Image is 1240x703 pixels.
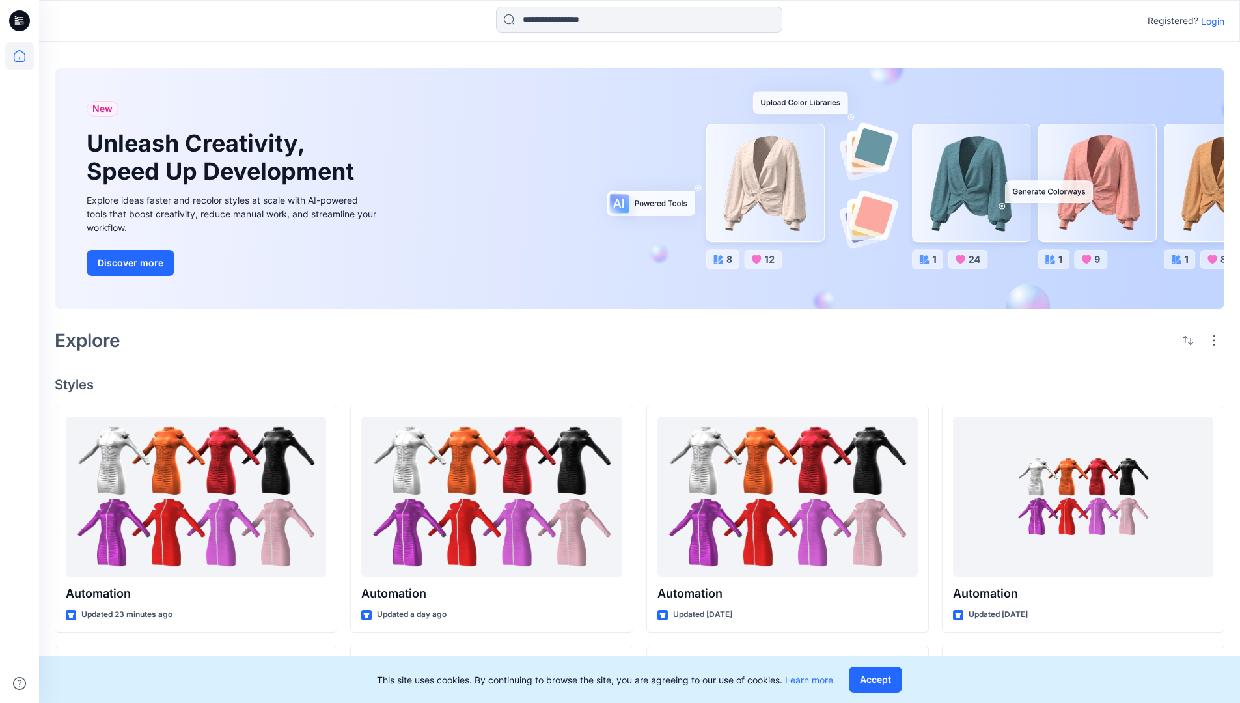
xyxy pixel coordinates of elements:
[969,608,1028,622] p: Updated [DATE]
[66,585,326,603] p: Automation
[657,585,918,603] p: Automation
[673,608,732,622] p: Updated [DATE]
[66,417,326,577] a: Automation
[1148,13,1198,29] p: Registered?
[953,585,1213,603] p: Automation
[55,330,120,351] h2: Explore
[361,585,622,603] p: Automation
[1201,14,1224,28] p: Login
[55,377,1224,393] h4: Styles
[87,250,174,276] button: Discover more
[377,608,447,622] p: Updated a day ago
[87,130,360,186] h1: Unleash Creativity, Speed Up Development
[849,667,902,693] button: Accept
[377,673,833,687] p: This site uses cookies. By continuing to browse the site, you are agreeing to our use of cookies.
[81,608,172,622] p: Updated 23 minutes ago
[785,674,833,685] a: Learn more
[361,417,622,577] a: Automation
[953,417,1213,577] a: Automation
[657,417,918,577] a: Automation
[92,101,113,117] span: New
[87,193,379,234] div: Explore ideas faster and recolor styles at scale with AI-powered tools that boost creativity, red...
[87,250,379,276] a: Discover more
